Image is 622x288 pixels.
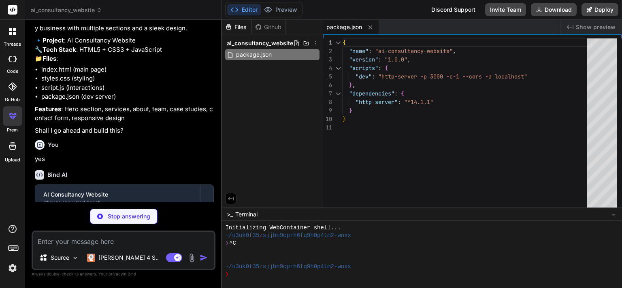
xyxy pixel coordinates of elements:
[235,210,258,218] span: Terminal
[323,98,332,106] div: 8
[87,254,95,262] img: Claude 4 Sonnet
[51,254,69,262] p: Source
[35,36,214,64] p: 🔹 : AI Consultancy Website 🔧 : HTML5 + CSS3 + JavaScript 📁 :
[323,72,332,81] div: 5
[225,239,229,247] span: ❯
[333,38,343,47] div: Click to collapse the range.
[378,56,381,63] span: :
[7,68,18,75] label: code
[323,106,332,115] div: 9
[35,155,214,164] p: yes
[333,64,343,72] div: Click to collapse the range.
[35,126,214,136] p: Shall I go ahead and build this?
[394,90,398,97] span: :
[369,47,372,55] span: :
[252,23,285,31] div: Github
[349,81,352,89] span: }
[356,73,372,80] span: "dev"
[576,23,616,31] span: Show preview
[343,115,346,123] span: }
[227,4,261,15] button: Editor
[227,210,233,218] span: >_
[225,263,351,271] span: ~/u3uk0f35zsjjbn9cprh6fq9h0p4tm2-wnxx
[323,89,332,98] div: 7
[401,90,404,97] span: {
[531,3,577,16] button: Download
[225,232,351,239] span: ~/u3uk0f35zsjjbn9cprh6fq9h0p4tm2-wnxx
[398,98,401,106] span: :
[426,3,480,16] div: Discord Support
[323,123,332,132] div: 11
[5,96,20,103] label: GitHub
[323,115,332,123] div: 10
[41,65,214,74] li: index.html (main page)
[225,224,341,232] span: Initializing WebContainer shell...
[227,39,293,47] span: ai_consultancy_website
[32,270,215,278] p: Always double-check its answers. Your in Bind
[323,55,332,64] div: 3
[378,73,527,80] span: "http-server -p 3000 -c-1 --cors -a localhost"
[349,90,394,97] span: "dependencies"
[261,4,300,15] button: Preview
[200,254,208,262] img: icon
[35,185,200,212] button: AI Consultancy WebsiteClick to open Workbench
[349,47,369,55] span: "name"
[5,157,20,163] label: Upload
[352,81,356,89] span: ,
[375,47,453,55] span: "ai-consultancy-website"
[41,83,214,93] li: script.js (interactions)
[229,239,236,247] span: ^C
[4,41,21,48] label: threads
[609,208,617,221] button: −
[349,64,378,72] span: "scripts"
[385,56,407,63] span: "1.0.0"
[372,73,375,80] span: :
[43,199,192,206] div: Click to open Workbench
[43,36,64,44] strong: Project
[611,210,616,218] span: −
[323,38,332,47] div: 1
[323,64,332,72] div: 4
[6,261,19,275] img: settings
[35,105,61,113] strong: Features
[378,64,381,72] span: :
[222,23,251,31] div: Files
[72,254,79,261] img: Pick Models
[404,98,433,106] span: "^14.1.1"
[43,191,192,199] div: AI Consultancy Website
[109,271,123,276] span: privacy
[47,171,67,179] h6: Bind AI
[453,47,456,55] span: ,
[48,141,59,149] h6: You
[343,39,346,46] span: {
[187,253,196,263] img: attachment
[108,212,150,220] p: Stop answering
[235,50,273,59] span: package.json
[323,81,332,89] div: 6
[41,74,214,83] li: styles.css (styling)
[326,23,362,31] span: package.json
[349,56,378,63] span: "version"
[43,55,56,62] strong: Files
[31,6,102,14] span: ai_consultancy_website
[41,92,214,102] li: package.json (dev server)
[225,271,229,278] span: ❯
[323,47,332,55] div: 2
[7,127,18,133] label: prem
[43,46,76,53] strong: Tech Stack
[349,107,352,114] span: }
[407,56,411,63] span: ,
[333,89,343,98] div: Click to collapse the range.
[98,254,159,262] p: [PERSON_NAME] 4 S..
[385,64,388,72] span: {
[35,105,214,123] p: : Hero section, services, about, team, case studies, contact form, responsive design
[582,3,618,16] button: Deploy
[485,3,526,16] button: Invite Team
[356,98,398,106] span: "http-server"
